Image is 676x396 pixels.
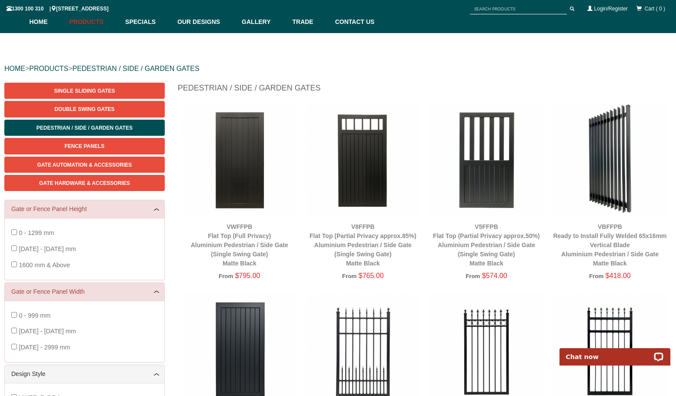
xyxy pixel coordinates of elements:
[29,65,68,72] a: PRODUCTS
[553,223,666,267] a: VBFFPBReady to Install Fully Welded 65x16mm Vertical BladeAluminium Pedestrian / Side GateMatte B...
[342,273,356,279] span: From
[429,102,544,217] img: V5FFPB - Flat Top (Partial Privacy approx.50%) - Aluminium Pedestrian / Side Gate (Single Swing G...
[306,102,420,217] img: V8FFPB - Flat Top (Partial Privacy approx.85%) - Aluminium Pedestrian / Side Gate (Single Swing G...
[11,205,158,214] a: Gate or Fence Panel Height
[470,3,567,14] input: SEARCH PRODUCTS
[39,180,130,186] span: Gate Hardware & Accessories
[37,125,133,131] span: Pedestrian / Side / Garden Gates
[4,65,25,72] a: HOME
[466,273,480,279] span: From
[19,262,70,268] span: 1600 mm & Above
[288,11,330,33] a: Trade
[7,6,109,12] span: 1300 100 310 | [STREET_ADDRESS]
[554,338,676,366] iframe: LiveChat chat widget
[4,120,165,136] a: Pedestrian / Side / Garden Gates
[235,272,260,279] span: $795.00
[4,55,672,83] div: > >
[4,83,165,99] a: Single Sliding Gates
[64,143,104,149] span: Fence Panels
[331,11,375,33] a: Contact Us
[178,83,672,98] h1: Pedestrian / Side / Garden Gates
[237,11,288,33] a: Gallery
[121,11,173,33] a: Specials
[65,11,121,33] a: Products
[11,369,158,379] a: Design Style
[4,157,165,173] a: Gate Automation & Accessories
[359,272,384,279] span: $765.00
[19,344,70,351] span: [DATE] - 2999 mm
[37,162,132,168] span: Gate Automation & Accessories
[182,102,297,217] img: VWFFPB - Flat Top (Full Privacy) - Aluminium Pedestrian / Side Gate (Single Swing Gate) - Matte B...
[11,287,158,296] a: Gate or Fence Panel Width
[4,175,165,191] a: Gate Hardware & Accessories
[19,328,76,335] span: [DATE] - [DATE] mm
[645,6,665,12] span: Cart ( 0 )
[553,102,667,217] img: VBFFPB - Ready to Install Fully Welded 65x16mm Vertical Blade - Aluminium Pedestrian / Side Gate ...
[4,101,165,117] a: Double Swing Gates
[589,273,603,279] span: From
[433,223,540,267] a: V5FFPBFlat Top (Partial Privacy approx.50%)Aluminium Pedestrian / Side Gate (Single Swing Gate)Ma...
[72,65,199,72] a: PEDESTRIAN / SIDE / GARDEN GATES
[173,11,237,33] a: Our Designs
[191,223,288,267] a: VWFFPBFlat Top (Full Privacy)Aluminium Pedestrian / Side Gate (Single Swing Gate)Matte Black
[19,312,50,319] span: 0 - 999 mm
[594,6,628,12] a: Login/Register
[54,88,115,94] span: Single Sliding Gates
[54,106,114,112] span: Double Swing Gates
[310,223,416,267] a: V8FFPBFlat Top (Partial Privacy approx.85%)Aluminium Pedestrian / Side Gate (Single Swing Gate)Ma...
[606,272,631,279] span: $418.00
[219,273,233,279] span: From
[482,272,507,279] span: $574.00
[19,245,76,252] span: [DATE] - [DATE] mm
[30,11,65,33] a: Home
[4,138,165,154] a: Fence Panels
[19,229,54,236] span: 0 - 1299 mm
